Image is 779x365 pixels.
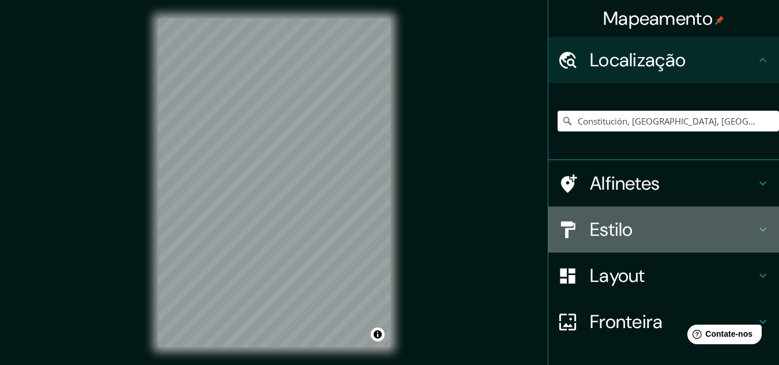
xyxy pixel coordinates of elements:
div: Fronteira [548,299,779,345]
font: Estilo [590,217,633,242]
font: Fronteira [590,310,663,334]
button: Alternar atribuição [371,328,385,341]
div: Alfinetes [548,160,779,206]
div: Estilo [548,206,779,253]
input: Escolha sua cidade ou área [558,111,779,131]
font: Mapeamento [603,6,713,31]
div: Localização [548,37,779,83]
canvas: Mapa [158,18,390,347]
div: Layout [548,253,779,299]
img: pin-icon.png [715,16,724,25]
font: Localização [590,48,686,72]
font: Layout [590,264,645,288]
iframe: Iniciador de widget de ajuda [676,320,766,352]
font: Alfinetes [590,171,660,195]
